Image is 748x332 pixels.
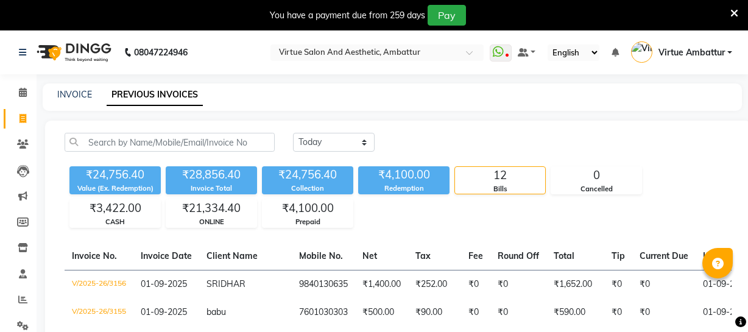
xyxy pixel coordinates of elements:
td: ₹0 [604,270,632,298]
div: Invoice Total [166,183,257,194]
td: ₹0 [490,270,546,298]
span: Net [362,250,377,261]
div: ONLINE [166,217,256,227]
div: ₹28,856.40 [166,166,257,183]
div: Prepaid [263,217,353,227]
td: ₹252.00 [408,270,461,298]
td: ₹0 [632,270,696,298]
a: INVOICE [57,89,92,100]
td: 7601030303 [292,298,355,327]
a: PREVIOUS INVOICES [107,84,203,106]
div: ₹21,334.40 [166,200,256,217]
td: ₹590.00 [546,298,604,327]
span: Tip [612,250,625,261]
span: Virtue Ambattur [658,46,725,59]
td: ₹90.00 [408,298,461,327]
div: ₹24,756.40 [262,166,353,183]
b: 08047224946 [134,35,188,69]
span: Total [554,250,574,261]
td: V/2025-26/3155 [65,298,133,327]
span: Invoice Date [141,250,192,261]
div: ₹24,756.40 [69,166,161,183]
span: SRIDHAR [206,278,245,289]
div: Value (Ex. Redemption) [69,183,161,194]
span: Tax [415,250,431,261]
span: Client Name [206,250,258,261]
img: logo [31,35,115,69]
div: Collection [262,183,353,194]
span: babu [206,306,226,317]
div: ₹3,422.00 [70,200,160,217]
span: 01-09-2025 [141,278,187,289]
span: 01-09-2025 [141,306,187,317]
button: Pay [428,5,466,26]
td: V/2025-26/3156 [65,270,133,298]
td: ₹1,400.00 [355,270,408,298]
div: You have a payment due from 259 days [270,9,425,22]
span: Current Due [640,250,688,261]
div: Redemption [358,183,450,194]
input: Search by Name/Mobile/Email/Invoice No [65,133,275,152]
iframe: chat widget [697,283,736,320]
div: CASH [70,217,160,227]
div: 0 [551,167,641,184]
td: ₹0 [490,298,546,327]
div: 12 [455,167,545,184]
span: Fee [468,250,483,261]
div: ₹4,100.00 [358,166,450,183]
td: 9840130635 [292,270,355,298]
td: ₹500.00 [355,298,408,327]
span: Invoice No. [72,250,117,261]
span: Round Off [498,250,539,261]
span: Mobile No. [299,250,343,261]
td: ₹0 [461,270,490,298]
div: ₹4,100.00 [263,200,353,217]
td: ₹0 [632,298,696,327]
td: ₹0 [604,298,632,327]
td: ₹1,652.00 [546,270,604,298]
div: Bills [455,184,545,194]
div: Cancelled [551,184,641,194]
td: ₹0 [461,298,490,327]
img: Virtue Ambattur [631,41,652,63]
